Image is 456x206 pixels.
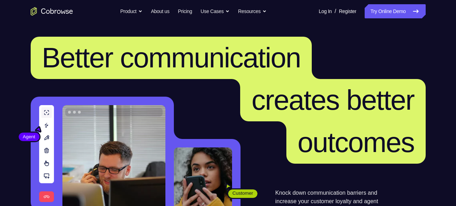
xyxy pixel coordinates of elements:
[339,4,356,18] a: Register
[31,7,73,16] a: Go to the home page
[151,4,169,18] a: About us
[238,4,267,18] button: Resources
[319,4,332,18] a: Log In
[201,4,230,18] button: Use Cases
[298,127,414,158] span: outcomes
[120,4,142,18] button: Product
[42,42,301,73] span: Better communication
[178,4,192,18] a: Pricing
[251,84,414,116] span: creates better
[335,7,336,16] span: /
[365,4,425,18] a: Try Online Demo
